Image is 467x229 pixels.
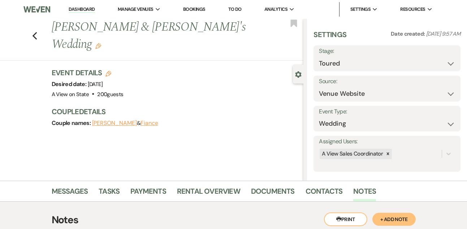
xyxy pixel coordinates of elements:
label: Source: [319,76,455,87]
label: Assigned Users: [319,136,455,147]
a: Tasks [99,185,120,201]
label: Event Type: [319,107,455,117]
a: To Do [228,6,242,12]
button: Edit [95,42,101,49]
h3: Event Details [52,68,124,78]
span: Manage Venues [118,6,153,13]
h3: Couple Details [52,107,297,117]
span: [DATE] 9:57 AM [426,30,460,37]
div: A View Sales Coordinator [320,149,384,159]
a: Documents [251,185,295,201]
button: + Add Note [372,213,416,226]
span: Analytics [264,6,287,13]
span: [DATE] [88,81,103,88]
img: Weven Logo [23,2,50,17]
span: Desired date: [52,80,88,88]
a: Notes [353,185,376,201]
a: Payments [130,185,166,201]
button: Fiance [140,120,158,126]
span: Date created: [391,30,426,37]
a: Dashboard [69,6,95,13]
h3: Settings [314,30,346,45]
span: 200 guests [97,91,123,98]
span: & [92,120,158,127]
label: Stage: [319,46,455,57]
span: Settings [350,6,371,13]
span: Couple names: [52,119,92,127]
span: Resources [400,6,425,13]
button: [PERSON_NAME] [92,120,137,126]
a: Contacts [306,185,343,201]
a: Messages [52,185,88,201]
a: Rental Overview [177,185,240,201]
h1: [PERSON_NAME] & [PERSON_NAME]'s Wedding [52,19,250,53]
span: A View on State [52,91,89,98]
a: Bookings [183,6,206,12]
button: Print [324,212,367,226]
button: Close lead details [295,71,302,77]
h3: Notes [52,212,416,228]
